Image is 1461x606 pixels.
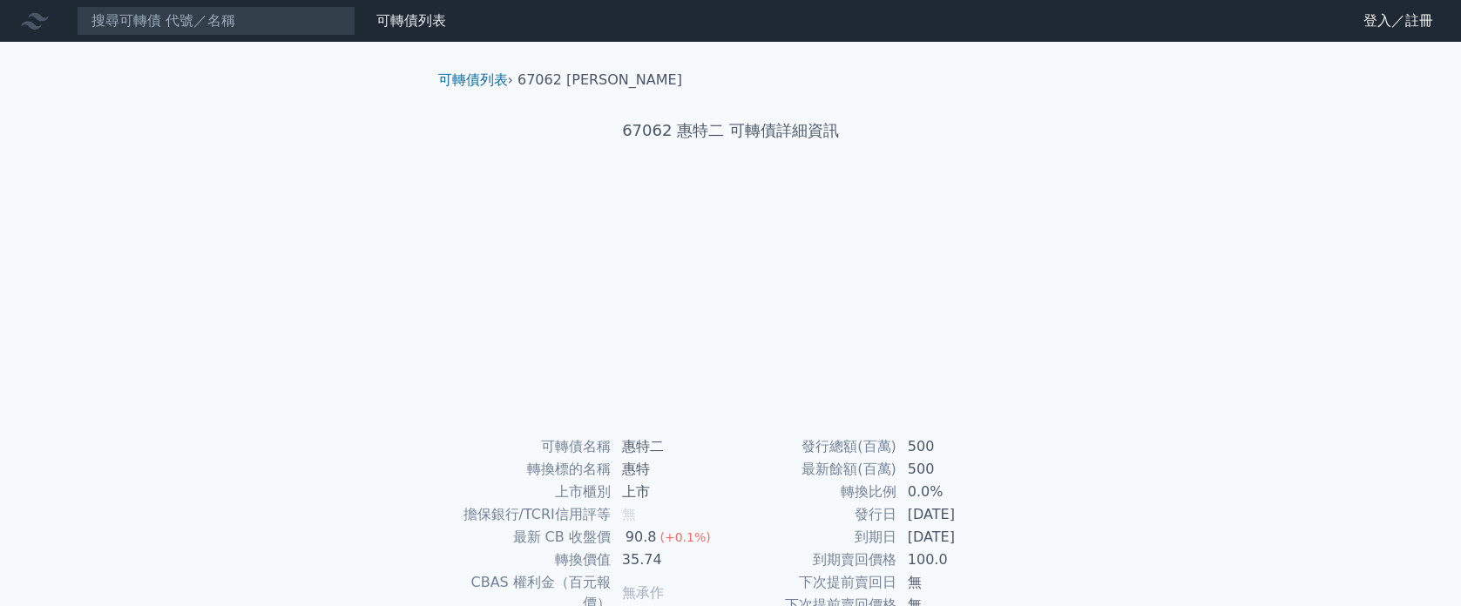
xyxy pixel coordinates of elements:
[445,549,612,571] td: 轉換價值
[897,503,1017,526] td: [DATE]
[612,458,731,481] td: 惠特
[445,481,612,503] td: 上市櫃別
[731,435,897,458] td: 發行總額(百萬)
[612,435,731,458] td: 惠特二
[897,435,1017,458] td: 500
[731,503,897,526] td: 發行日
[438,71,508,88] a: 可轉債列表
[445,503,612,526] td: 擔保銀行/TCRI信用評等
[731,458,897,481] td: 最新餘額(百萬)
[622,527,660,548] div: 90.8
[445,526,612,549] td: 最新 CB 收盤價
[622,584,664,601] span: 無承作
[731,481,897,503] td: 轉換比例
[622,506,636,522] span: 無
[445,458,612,481] td: 轉換標的名稱
[445,435,612,458] td: 可轉債名稱
[424,118,1038,143] h1: 67062 惠特二 可轉債詳細資訊
[438,70,513,91] li: ›
[1349,7,1447,35] a: 登入／註冊
[897,526,1017,549] td: [DATE]
[897,458,1017,481] td: 500
[659,530,710,544] span: (+0.1%)
[897,571,1017,594] td: 無
[77,6,355,36] input: 搜尋可轉債 代號／名稱
[731,526,897,549] td: 到期日
[897,549,1017,571] td: 100.0
[612,481,731,503] td: 上市
[612,549,731,571] td: 35.74
[731,571,897,594] td: 下次提前賣回日
[731,549,897,571] td: 到期賣回價格
[376,12,446,29] a: 可轉債列表
[897,481,1017,503] td: 0.0%
[517,70,682,91] li: 67062 [PERSON_NAME]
